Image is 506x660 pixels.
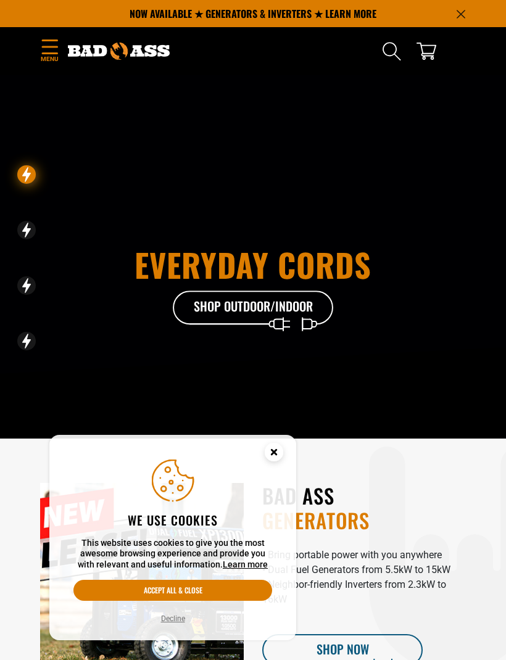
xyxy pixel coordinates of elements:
h2: BAD ASS [262,483,466,534]
span: Menu [40,54,59,64]
a: Learn more [223,559,268,569]
button: Decline [157,613,189,625]
p: This website uses cookies to give you the most awesome browsing experience and provide you with r... [73,538,272,571]
h2: We use cookies [73,512,272,528]
summary: Menu [40,37,59,66]
button: Accept all & close [73,580,272,601]
span: GENERATORS [262,508,466,533]
a: Shop Outdoor/Indoor [173,291,333,325]
summary: Search [382,41,402,61]
img: Bad Ass Extension Cords [68,43,170,60]
h1: Everyday cords [40,249,466,281]
aside: Cookie Consent [49,435,296,641]
p: • Bring portable power with you anywhere • Dual Fuel Generators from 5.5kW to 15kW • Neighbor-fri... [262,548,466,607]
